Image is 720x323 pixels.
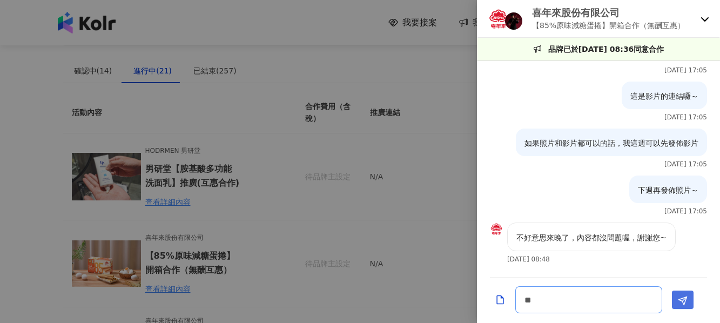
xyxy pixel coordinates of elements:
img: KOL Avatar [505,12,522,30]
p: [DATE] 17:05 [664,66,707,74]
button: Add a file [495,291,506,309]
p: 不好意思來晚了，內容都沒問題喔，謝謝您~ [516,232,667,244]
p: 如果照片和影片都可以的話，我這週可以先發佈影片 [524,137,698,149]
p: 品牌已於[DATE] 08:36同意合作 [548,43,664,55]
p: [DATE] 17:05 [664,207,707,215]
p: 喜年來股份有限公司 [532,6,685,19]
p: 下週再發佈照片～ [638,184,698,196]
img: KOL Avatar [490,223,503,235]
p: 【85%原味減糖蛋捲】開箱合作（無酬互惠） [532,19,685,31]
img: KOL Avatar [488,8,509,30]
p: [DATE] 08:48 [507,255,550,263]
button: Send [672,291,694,309]
p: [DATE] 17:05 [664,160,707,168]
p: [DATE] 17:05 [664,113,707,121]
p: 這是影片的連結囉～ [630,90,698,102]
